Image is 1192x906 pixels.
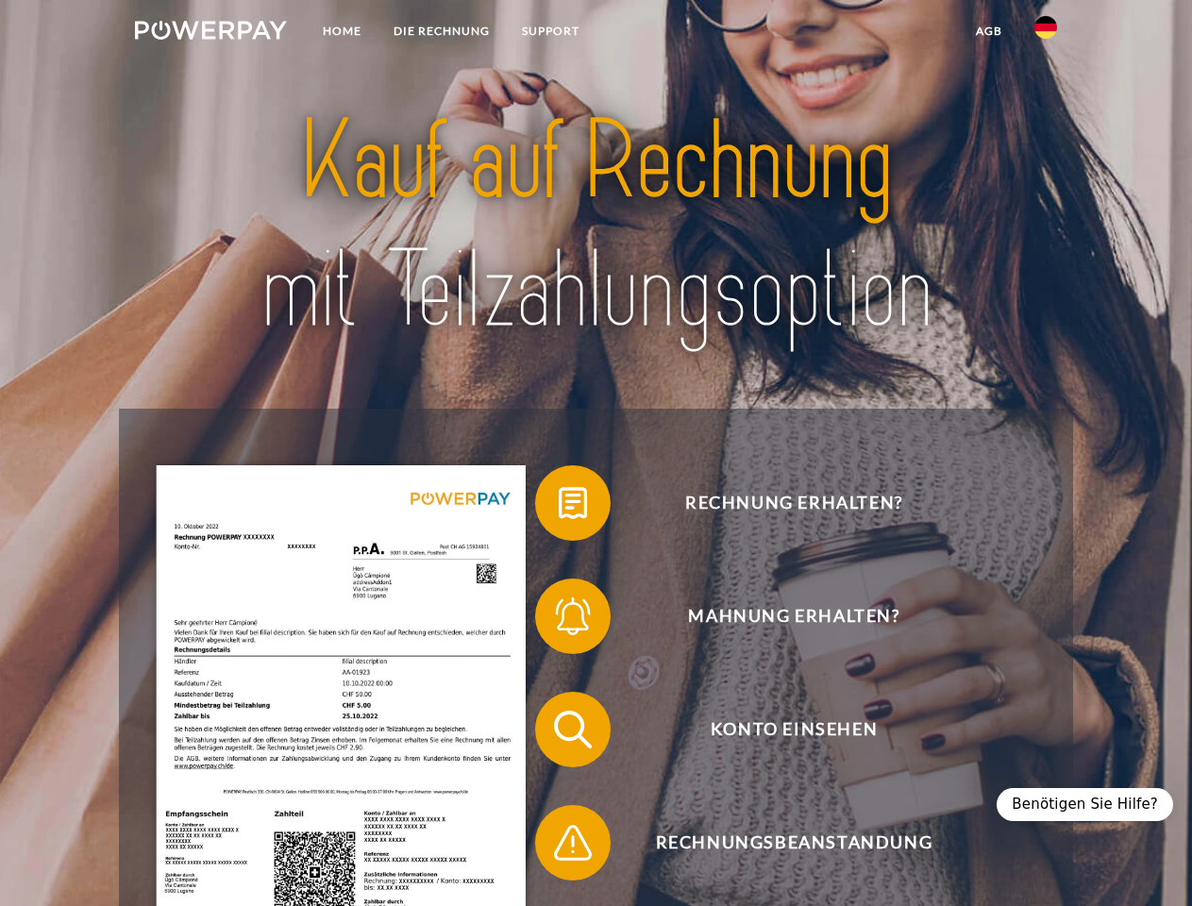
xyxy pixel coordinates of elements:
div: Benötigen Sie Hilfe? [997,788,1173,821]
span: Rechnung erhalten? [562,465,1025,541]
img: title-powerpay_de.svg [180,91,1012,361]
img: qb_bell.svg [549,593,596,640]
a: agb [960,14,1018,48]
a: SUPPORT [506,14,596,48]
span: Konto einsehen [562,692,1025,767]
span: Rechnungsbeanstandung [562,805,1025,881]
img: qb_bill.svg [549,479,596,527]
img: logo-powerpay-white.svg [135,21,287,40]
button: Mahnung erhalten? [535,579,1026,654]
span: Mahnung erhalten? [562,579,1025,654]
img: de [1034,16,1057,39]
img: qb_search.svg [549,706,596,753]
a: Home [307,14,378,48]
a: DIE RECHNUNG [378,14,506,48]
img: qb_warning.svg [549,819,596,866]
button: Rechnung erhalten? [535,465,1026,541]
button: Rechnungsbeanstandung [535,805,1026,881]
button: Konto einsehen [535,692,1026,767]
